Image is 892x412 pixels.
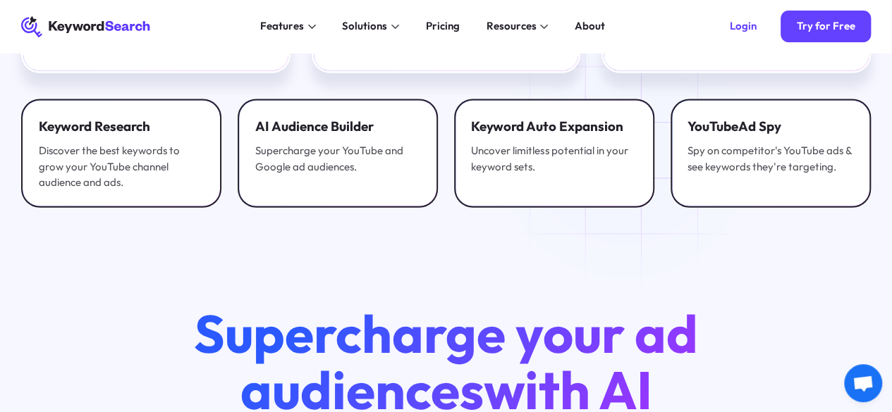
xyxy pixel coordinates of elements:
[738,118,781,135] span: Ad Spy
[255,117,420,135] div: AI Audience Builder
[796,20,855,33] div: Try for Free
[688,117,853,135] div: YouTube
[342,18,387,35] div: Solutions
[844,364,882,402] a: Open chat
[567,16,613,37] a: About
[260,18,304,35] div: Features
[575,18,605,35] div: About
[471,143,637,175] div: Uncover limitless potential in your keyword sets.
[454,99,654,208] a: Keyword Auto ExpansionUncover limitless potential in your keyword sets.
[730,20,757,33] div: Login
[714,11,773,42] a: Login
[418,16,468,37] a: Pricing
[671,99,871,208] a: YouTubeAd SpySpy on competitor's YouTube ads & see keywords they're targeting.
[39,117,204,135] div: Keyword Research
[21,99,221,208] a: Keyword ResearchDiscover the best keywords to grow your YouTube channel audience and ads.
[426,18,460,35] div: Pricing
[238,99,438,208] a: AI Audience BuilderSupercharge your YouTube and Google ad audiences.
[471,117,637,135] div: Keyword Auto Expansion
[688,143,853,175] div: Spy on competitor's YouTube ads & see keywords they're targeting.
[486,18,536,35] div: Resources
[781,11,871,42] a: Try for Free
[39,143,204,191] div: Discover the best keywords to grow your YouTube channel audience and ads.
[255,143,420,175] div: Supercharge your YouTube and Google ad audiences.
